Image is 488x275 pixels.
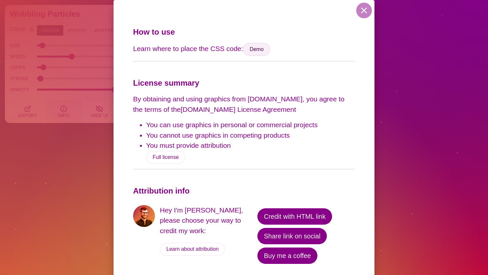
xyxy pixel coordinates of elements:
[257,228,327,244] button: Share link on social
[133,27,175,36] span: How to use
[257,208,332,225] button: Credit with HTML link
[146,130,355,141] li: You cannot use graphics in competing products
[160,243,225,256] a: Learn about attribution
[181,106,296,113] a: [DOMAIN_NAME] License Agreement
[243,43,270,56] a: Demo
[133,94,355,114] p: By obtaining and using graphics from [DOMAIN_NAME], you agree to the terms of the
[133,78,199,87] span: License summary
[133,186,190,195] span: Attribution info
[133,43,355,56] p: Learn where to place the CSS code:
[146,120,355,130] li: You can use graphics in personal or commercial projects
[146,140,355,151] li: You must provide attribution
[160,205,257,241] p: Hey I'm [PERSON_NAME], please choose your way to credit my work:
[146,151,185,164] a: Full license
[257,248,317,264] button: Buy me a coffee
[133,205,155,227] img: matt-visiwig-portrait.jpg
